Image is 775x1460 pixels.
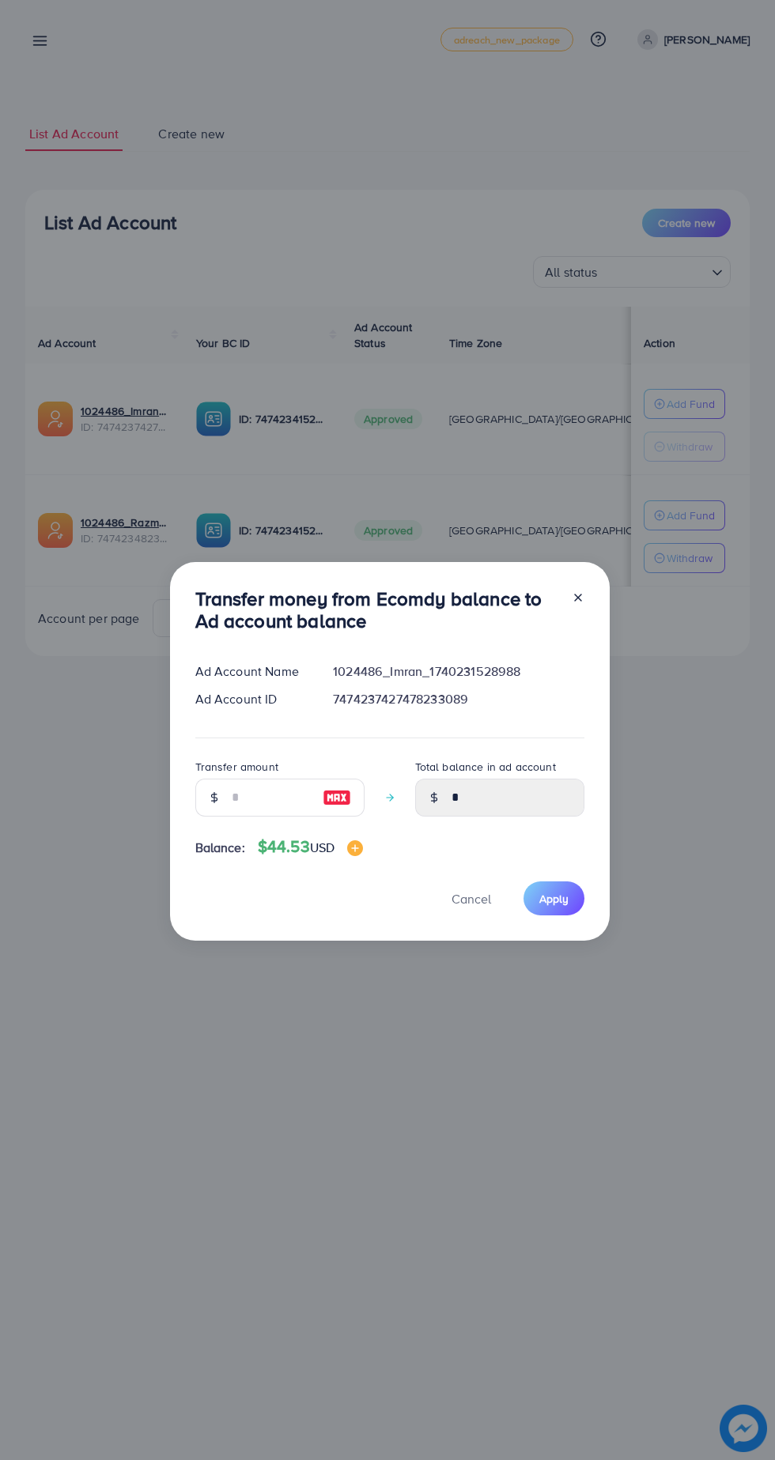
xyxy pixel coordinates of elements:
[310,839,335,856] span: USD
[524,881,584,915] button: Apply
[323,788,351,807] img: image
[432,881,511,915] button: Cancel
[320,690,596,708] div: 7474237427478233089
[195,839,245,857] span: Balance:
[415,759,556,775] label: Total balance in ad account
[183,662,321,681] div: Ad Account Name
[320,662,596,681] div: 1024486_Imran_1740231528988
[539,891,569,907] span: Apply
[183,690,321,708] div: Ad Account ID
[195,587,559,633] h3: Transfer money from Ecomdy balance to Ad account balance
[195,759,278,775] label: Transfer amount
[452,890,491,907] span: Cancel
[258,837,363,857] h4: $44.53
[347,840,363,856] img: image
